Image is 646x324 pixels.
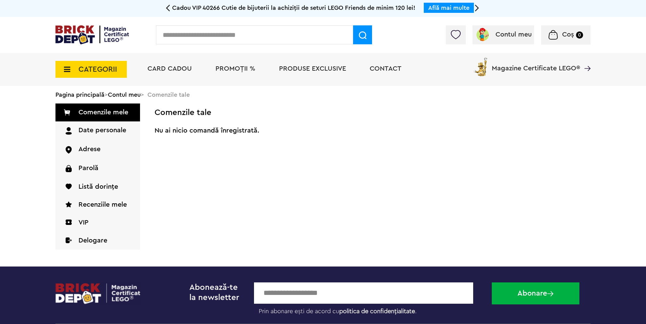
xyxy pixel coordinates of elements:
[108,92,141,98] a: Contul meu
[155,108,591,117] h2: Comenzile tale
[215,65,255,72] a: PROMOȚII %
[55,121,140,140] a: Date personale
[78,66,117,73] span: CATEGORII
[55,103,140,121] a: Comenzile mele
[55,196,140,214] a: Recenziile mele
[339,308,415,314] a: politica de confidențialitate
[562,31,574,38] span: Coș
[55,140,140,159] a: Adrese
[55,159,140,178] a: Parolă
[492,56,580,72] span: Magazine Certificate LEGO®
[254,304,487,315] label: Prin abonare ești de acord cu .
[495,31,532,38] span: Contul meu
[475,31,532,38] a: Contul meu
[55,282,141,304] img: footerlogo
[172,5,415,11] span: Cadou VIP 40266 Cutie de bijuterii la achiziții de seturi LEGO Friends de minim 120 lei!
[547,291,553,296] img: Abonare
[428,5,469,11] a: Află mai multe
[279,65,346,72] a: Produse exclusive
[580,56,591,63] a: Magazine Certificate LEGO®
[55,214,140,232] a: VIP
[576,31,583,39] small: 0
[492,282,579,304] button: Abonare
[55,92,105,98] a: Pagina principală
[55,178,140,196] a: Listă dorințe
[155,127,591,134] div: Nu ai nicio comandă înregistrată.
[189,283,239,302] span: Abonează-te la newsletter
[370,65,401,72] a: Contact
[55,86,591,103] div: > > Comenzile tale
[147,65,192,72] a: Card Cadou
[55,232,140,250] a: Delogare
